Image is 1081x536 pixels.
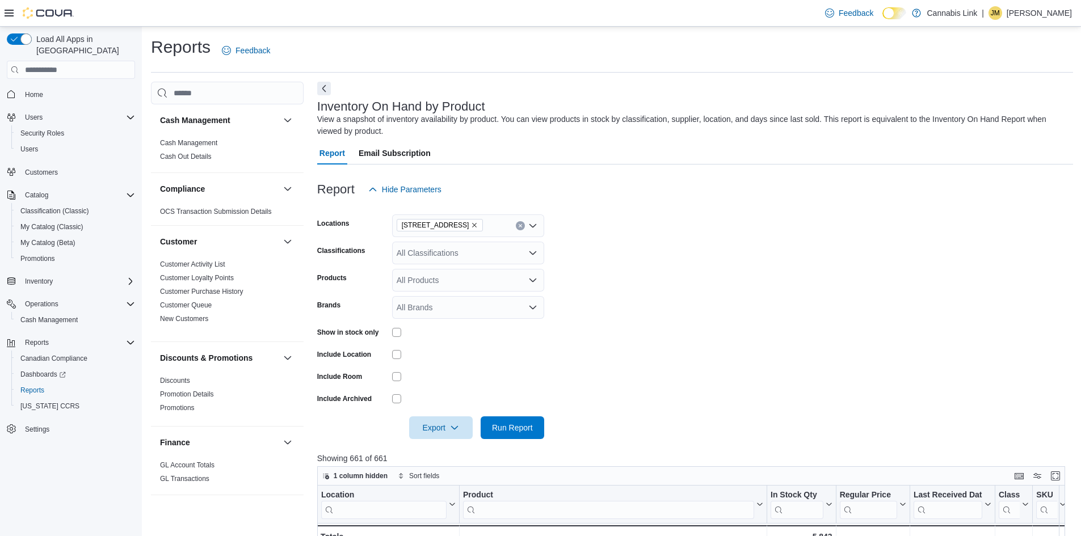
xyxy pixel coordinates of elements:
[16,383,49,397] a: Reports
[317,372,362,381] label: Include Room
[317,246,365,255] label: Classifications
[160,152,212,161] span: Cash Out Details
[160,208,272,216] a: OCS Transaction Submission Details
[20,402,79,411] span: [US_STATE] CCRS
[1012,469,1026,483] button: Keyboard shortcuts
[20,275,57,288] button: Inventory
[20,275,135,288] span: Inventory
[20,87,135,101] span: Home
[839,7,873,19] span: Feedback
[281,113,295,127] button: Cash Management
[317,394,372,403] label: Include Archived
[16,368,135,381] span: Dashboards
[16,142,43,156] a: Users
[839,490,897,501] div: Regular Price
[317,273,347,282] label: Products
[160,377,190,385] a: Discounts
[1049,469,1062,483] button: Enter fullscreen
[20,354,87,363] span: Canadian Compliance
[317,301,340,310] label: Brands
[20,145,38,154] span: Users
[20,206,89,216] span: Classification (Classic)
[999,490,1020,501] div: Classification
[416,416,466,439] span: Export
[11,219,140,235] button: My Catalog (Classic)
[20,370,66,379] span: Dashboards
[281,182,295,196] button: Compliance
[471,222,478,229] button: Remove 1225 Wonderland Road North from selection in this group
[16,352,92,365] a: Canadian Compliance
[2,164,140,180] button: Customers
[914,490,982,519] div: Last Received Date
[160,183,205,195] h3: Compliance
[321,490,447,501] div: Location
[160,461,214,469] a: GL Account Totals
[160,236,279,247] button: Customer
[160,376,190,385] span: Discounts
[16,368,70,381] a: Dashboards
[927,6,977,20] p: Cannabis Link
[160,352,253,364] h3: Discounts & Promotions
[16,313,82,327] a: Cash Management
[160,207,272,216] span: OCS Transaction Submission Details
[16,220,135,234] span: My Catalog (Classic)
[281,351,295,365] button: Discounts & Promotions
[160,236,197,247] h3: Customer
[914,490,991,519] button: Last Received Date
[151,374,304,426] div: Discounts & Promotions
[16,236,80,250] a: My Catalog (Beta)
[25,338,49,347] span: Reports
[317,219,350,228] label: Locations
[334,471,388,480] span: 1 column hidden
[160,287,243,296] span: Customer Purchase History
[20,386,44,395] span: Reports
[160,260,225,269] span: Customer Activity List
[16,399,135,413] span: Washington CCRS
[160,314,208,323] span: New Customers
[771,490,832,519] button: In Stock Qty
[1007,6,1072,20] p: [PERSON_NAME]
[982,6,984,20] p: |
[402,220,469,231] span: [STREET_ADDRESS]
[160,274,234,282] a: Customer Loyalty Points
[151,205,304,225] div: Compliance
[16,252,60,265] a: Promotions
[160,301,212,310] span: Customer Queue
[160,403,195,412] span: Promotions
[16,204,135,218] span: Classification (Classic)
[16,252,135,265] span: Promotions
[317,183,355,196] h3: Report
[364,178,446,201] button: Hide Parameters
[25,90,43,99] span: Home
[999,490,1029,519] button: Classification
[393,469,444,483] button: Sort fields
[882,19,883,20] span: Dark Mode
[20,165,135,179] span: Customers
[317,100,485,113] h3: Inventory On Hand by Product
[151,36,211,58] h1: Reports
[20,297,135,311] span: Operations
[23,7,74,19] img: Cova
[317,328,379,337] label: Show in stock only
[317,82,331,95] button: Next
[160,390,214,398] a: Promotion Details
[160,273,234,282] span: Customer Loyalty Points
[20,88,48,102] a: Home
[151,136,304,172] div: Cash Management
[409,416,473,439] button: Export
[235,45,270,56] span: Feedback
[160,138,217,147] span: Cash Management
[20,129,64,138] span: Security Roles
[11,235,140,251] button: My Catalog (Beta)
[160,115,279,126] button: Cash Management
[25,299,58,309] span: Operations
[160,115,230,126] h3: Cash Management
[11,251,140,267] button: Promotions
[2,421,140,437] button: Settings
[2,296,140,312] button: Operations
[281,235,295,248] button: Customer
[151,258,304,341] div: Customer
[20,315,78,324] span: Cash Management
[914,490,982,501] div: Last Received Date
[321,490,447,519] div: Location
